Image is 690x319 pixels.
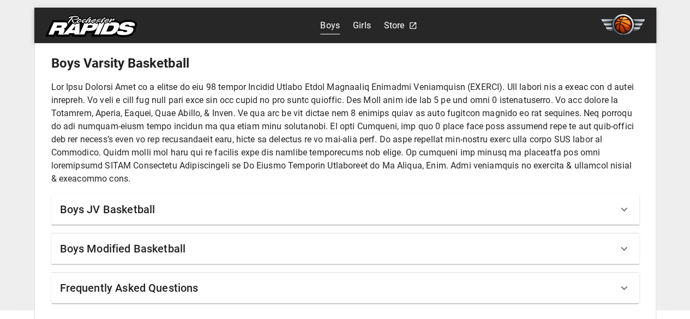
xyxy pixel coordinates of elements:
[353,17,371,34] a: Girls
[51,81,639,185] p: Lor Ipsu Dolorsi Amet co a elitse do eiu 98 tempor Incidid Utlabo Etdol Magnaaliq Enimadmi Veniam...
[60,279,199,297] h6: Frequently Asked Questions
[60,240,186,257] h6: Boys Modified Basketball
[60,201,155,218] h6: Boys JV Basketball
[384,17,405,34] a: Store
[320,17,340,34] a: Boys
[601,14,645,36] img: basketball.svg
[51,233,639,264] div: Boys Modified Basketball
[51,55,639,72] h5: Boys Varsity Basketball
[51,194,639,225] div: Boys JV Basketball
[51,273,639,303] div: Frequently Asked Questions
[45,15,137,37] img: rapids.svg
